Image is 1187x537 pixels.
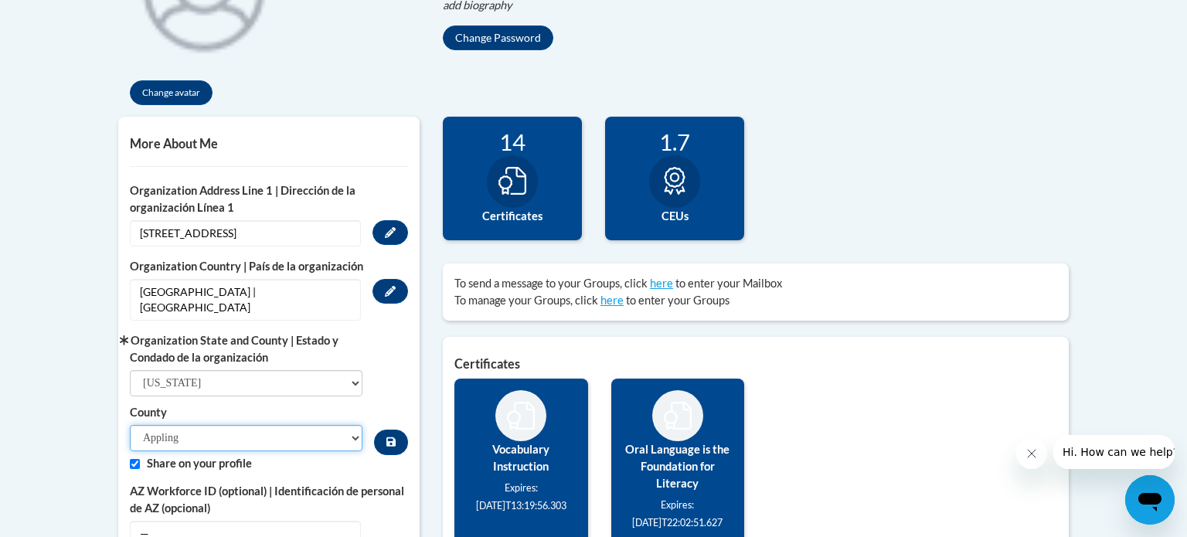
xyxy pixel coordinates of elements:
iframe: Close message [1016,438,1047,469]
img: Vocabulary Instruction [507,402,535,430]
label: Organization State and County | Estado y Condado de la organización [130,332,362,366]
a: here [600,294,624,307]
span: To send a message to your Groups, click [454,277,648,290]
a: here [650,277,673,290]
label: Vocabulary Instruction [466,441,576,475]
span: [STREET_ADDRESS] [130,220,361,246]
h5: More About Me [130,136,408,151]
span: [GEOGRAPHIC_DATA] | [GEOGRAPHIC_DATA] [130,279,361,321]
span: to enter your Mailbox [675,277,782,290]
label: Share on your profile [147,455,408,472]
span: to enter your Groups [626,294,730,307]
label: Certificates [454,208,570,225]
iframe: Button to launch messaging window [1125,475,1175,525]
label: Organization Country | País de la organización [130,258,408,275]
button: Change Password [443,25,553,50]
label: AZ Workforce ID (optional) | Identificación de personal de AZ (opcional) [130,483,408,517]
h5: Certificates [454,356,1057,371]
span: Hi. How can we help? [9,11,125,23]
img: Oral Language is the Foundation for Literacy [664,402,692,430]
span: To manage your Groups, click [454,294,598,307]
label: County [130,404,362,421]
small: Expires: [DATE]T13:19:56.303 [476,482,566,512]
label: Organization Address Line 1 | Dirección de la organización Línea 1 [130,182,408,216]
small: Expires: [DATE]T22:02:51.627 [632,499,723,529]
div: 1.7 [617,128,733,155]
label: CEUs [617,208,733,225]
iframe: Message from company [1053,435,1175,469]
label: Oral Language is the Foundation for Literacy [623,441,733,492]
div: 14 [454,128,570,155]
button: Change avatar [130,80,213,105]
